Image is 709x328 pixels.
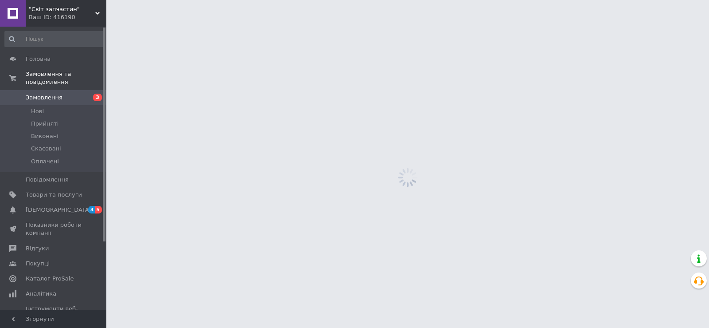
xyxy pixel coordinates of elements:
span: Каталог ProSale [26,275,74,283]
span: Покупці [26,260,50,268]
div: Ваш ID: 416190 [29,13,106,21]
span: Замовлення та повідомлення [26,70,106,86]
span: Інструменти веб-майстра та SEO [26,305,82,321]
span: [DEMOGRAPHIC_DATA] [26,206,91,214]
span: Відгуки [26,245,49,253]
span: Головна [26,55,51,63]
span: Прийняті [31,120,58,128]
span: Виконані [31,132,58,140]
span: Оплачені [31,158,59,166]
span: Товари та послуги [26,191,82,199]
span: Нові [31,107,44,115]
span: Замовлення [26,94,62,102]
span: Показники роботи компанії [26,221,82,237]
input: Пошук [4,31,105,47]
img: spinner_grey-bg-hcd09dd2d8f1a785e3413b09b97f8118e7.gif [396,166,420,190]
span: Повідомлення [26,176,69,184]
span: 3 [93,94,102,101]
span: "Світ запчастин" [29,5,95,13]
span: 5 [95,206,102,213]
span: Аналітика [26,290,56,298]
span: 3 [88,206,95,213]
span: Скасовані [31,145,61,153]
